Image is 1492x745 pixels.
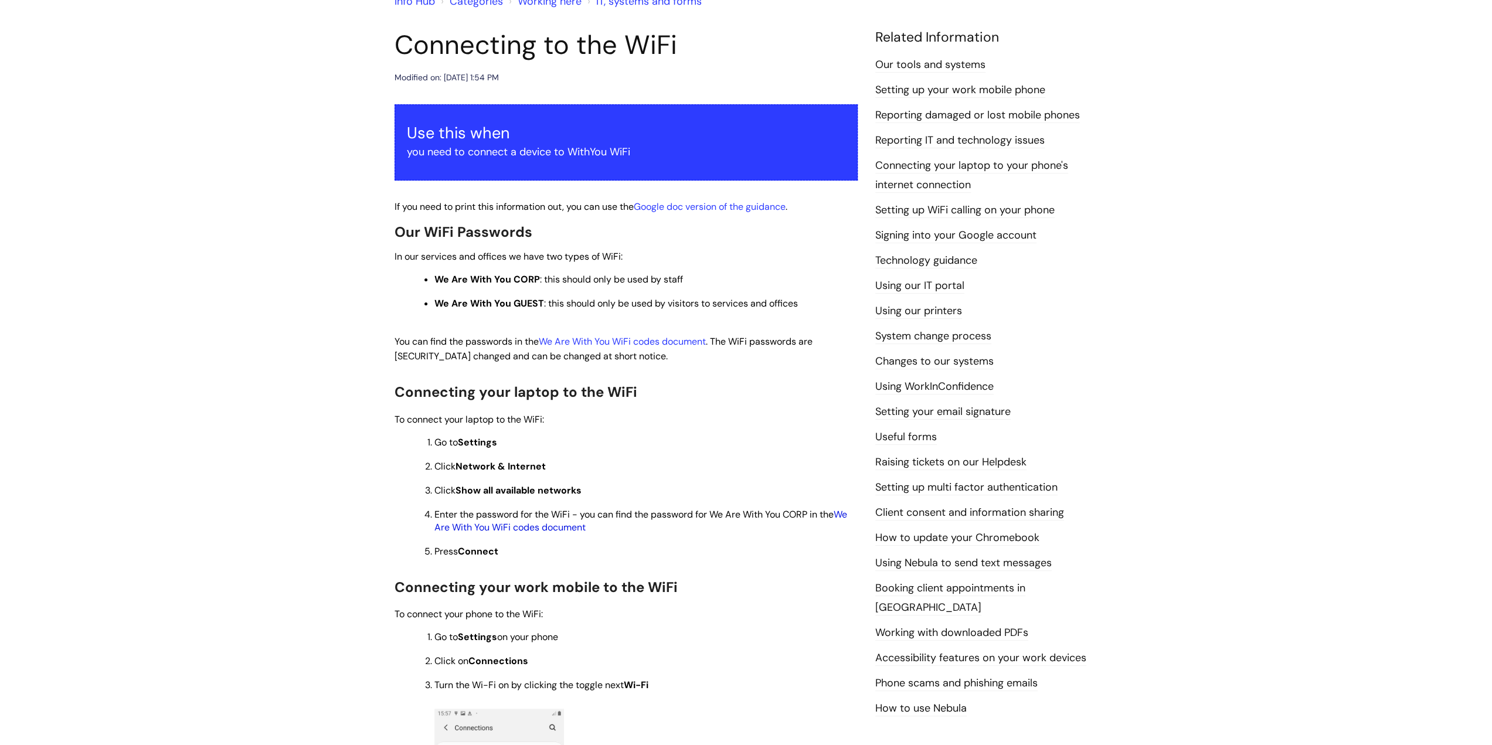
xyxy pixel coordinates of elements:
[458,631,497,643] strong: Settings
[434,508,847,533] a: We Are With You WiFi codes document
[875,455,1027,470] a: Raising tickets on our Helpdesk
[539,335,706,348] a: We Are With You WiFi codes document
[456,460,546,472] strong: Network & Internet
[456,484,582,496] strong: Show all available networks
[395,200,787,213] span: If you need to print this information out, you can use the .
[875,651,1086,666] a: Accessibility features on your work devices
[875,354,994,369] a: Changes to our systems
[458,436,497,448] strong: Settings
[875,701,967,716] a: How to use Nebula
[434,273,540,285] strong: We Are With You CORP
[434,679,648,691] span: Turn the Wi-Fi on by clicking the toggle next
[875,329,991,344] a: System change process
[434,508,847,533] span: Enter the password for the WiFi - you can find the password for We Are With You CORP in the
[875,530,1039,546] a: How to update your Chromebook
[407,124,845,142] h3: Use this when
[395,223,532,241] span: Our WiFi Passwords
[875,430,937,445] a: Useful forms
[875,108,1080,123] a: Reporting damaged or lost mobile phones
[434,297,798,309] span: : this should only be used by visitors to services and offices
[875,133,1045,148] a: Reporting IT and technology issues
[434,655,528,667] span: Click on
[434,484,582,496] span: Click
[875,304,962,319] a: Using our printers
[875,83,1045,98] a: Setting up your work mobile phone
[434,297,544,309] strong: We Are With You GUEST
[434,273,683,285] span: : this should only be used by staff
[624,679,648,691] strong: Wi-Fi
[875,228,1036,243] a: Signing into your Google account
[875,505,1064,521] a: Client consent and information sharing
[875,625,1028,641] a: Working with downloaded PDFs
[434,631,558,643] span: Go to on your phone
[875,581,1025,615] a: Booking client appointments in [GEOGRAPHIC_DATA]
[875,203,1055,218] a: Setting up WiFi calling on your phone
[407,142,845,161] p: you need to connect a device to WithYou WiFi
[875,404,1011,420] a: Setting your email signature
[875,278,964,294] a: Using our IT portal
[875,29,1098,46] h4: Related Information
[395,608,543,620] span: To connect your phone to the WiFi:
[468,655,528,667] strong: Connections
[434,460,546,472] span: Click
[395,29,858,61] h1: Connecting to the WiFi
[875,556,1052,571] a: Using Nebula to send text messages
[875,253,977,268] a: Technology guidance
[395,383,637,401] span: Connecting your laptop to the WiFi
[395,250,623,263] span: In our services and offices we have two types of WiFi:
[875,480,1058,495] a: Setting up multi factor authentication
[395,578,678,596] span: Connecting your work mobile to the WiFi
[634,200,786,213] a: Google doc version of the guidance
[875,158,1068,192] a: Connecting your laptop to your phone's internet connection
[875,676,1038,691] a: Phone scams and phishing emails
[434,545,498,557] span: Press
[875,57,985,73] a: Our tools and systems
[458,545,498,557] strong: Connect
[875,379,994,394] a: Using WorkInConfidence
[434,436,497,448] span: Go to
[395,413,544,426] span: To connect your laptop to the WiFi:
[395,335,813,362] span: You can find the passwords in the . The WiFi passwords are [SECURITY_DATA] changed and can be cha...
[395,70,499,85] div: Modified on: [DATE] 1:54 PM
